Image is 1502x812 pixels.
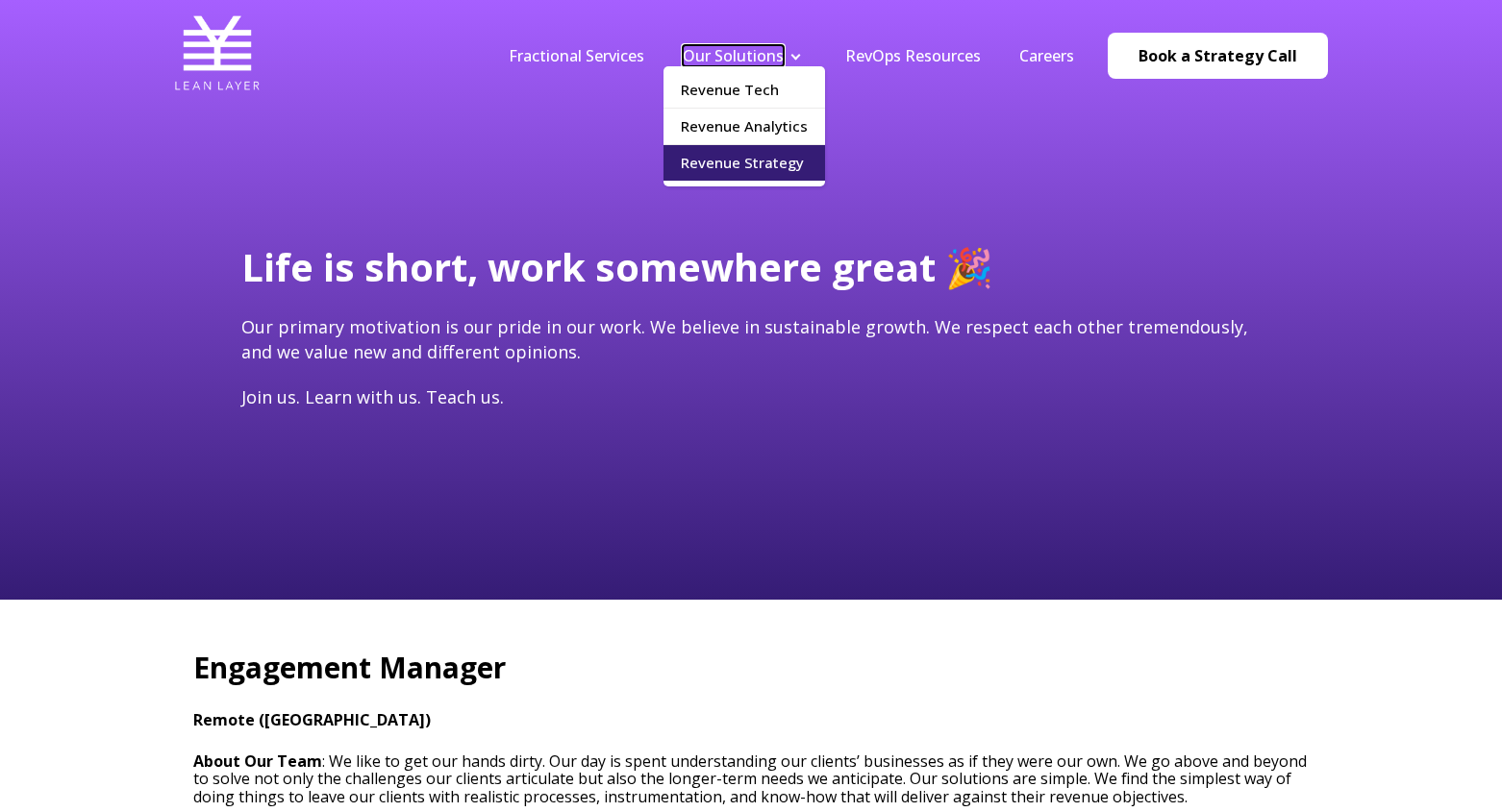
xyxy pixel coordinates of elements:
[683,45,784,66] a: Our Solutions
[241,315,1248,362] span: Our primary motivation is our pride in our work. We believe in sustainable growth. We respect eac...
[193,750,322,772] strong: About Our Team
[241,385,504,408] span: Join us. Learn with us. Teach us.
[509,45,644,66] a: Fractional Services
[663,109,825,144] a: Revenue Analytics
[174,10,261,96] img: Lean Layer Logo
[663,72,825,108] a: Revenue Tech
[489,45,1093,66] div: Navigation Menu
[1019,45,1074,66] a: Careers
[193,648,1309,688] h2: Engagement Manager
[663,145,825,181] a: Revenue Strategy
[845,45,981,66] a: RevOps Resources
[193,752,1309,805] h3: : We like to get our hands dirty. Our day is spent understanding our clients’ businesses as if th...
[1108,33,1328,79] a: Book a Strategy Call
[193,709,431,730] strong: Remote ([GEOGRAPHIC_DATA])
[241,240,993,293] span: Life is short, work somewhere great 🎉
